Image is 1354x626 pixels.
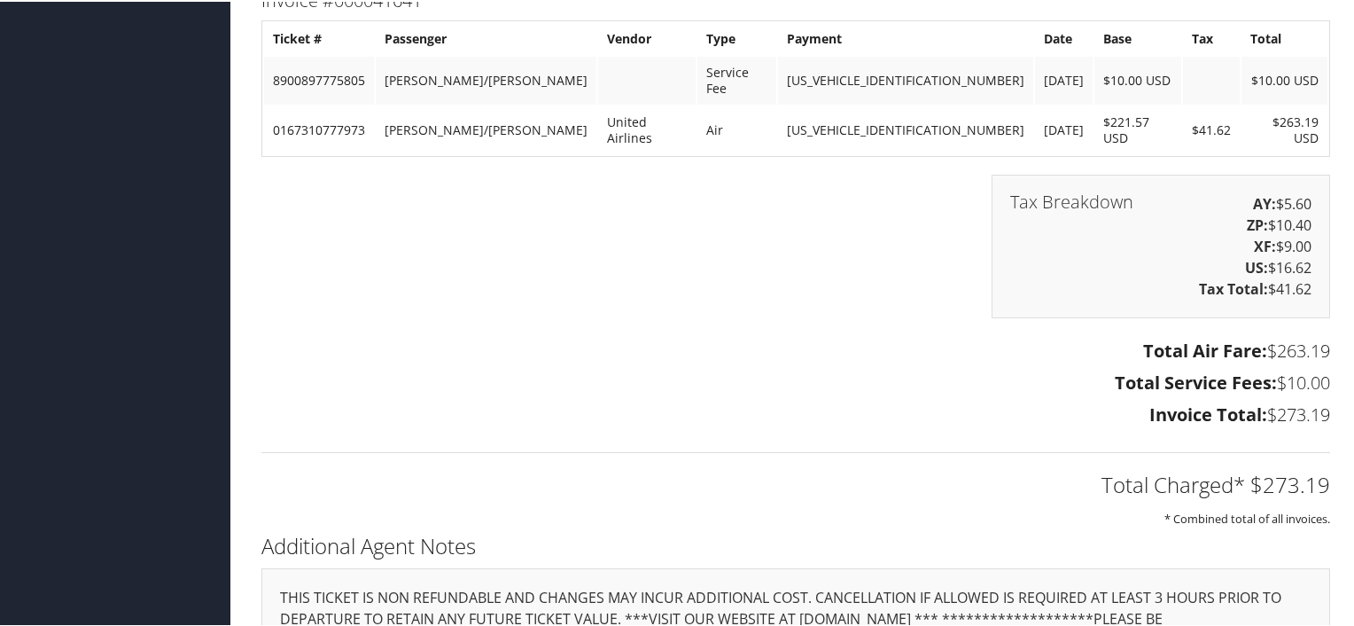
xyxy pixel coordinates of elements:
td: $41.62 [1183,105,1240,153]
td: $10.00 USD [1241,55,1327,103]
td: [DATE] [1035,55,1093,103]
th: Date [1035,21,1093,53]
td: United Airlines [598,105,696,153]
td: [US_VEHICLE_IDENTIFICATION_NUMBER] [778,55,1033,103]
strong: Invoice Total: [1149,401,1267,425]
h3: $263.19 [261,337,1330,362]
td: $10.00 USD [1094,55,1180,103]
td: Service Fee [697,55,776,103]
h3: $273.19 [261,401,1330,426]
h2: Total Charged* $273.19 [261,468,1330,498]
th: Base [1094,21,1180,53]
strong: AY: [1253,192,1276,212]
td: 8900897775805 [264,55,374,103]
th: Total [1241,21,1327,53]
th: Vendor [598,21,696,53]
strong: Tax Total: [1199,278,1268,297]
strong: ZP: [1247,214,1268,233]
small: * Combined total of all invoices. [1164,509,1330,525]
th: Tax [1183,21,1240,53]
td: $263.19 USD [1241,105,1327,153]
td: 0167310777973 [264,105,374,153]
th: Passenger [376,21,596,53]
strong: US: [1245,256,1268,276]
td: [US_VEHICLE_IDENTIFICATION_NUMBER] [778,105,1033,153]
th: Payment [778,21,1033,53]
strong: XF: [1254,235,1276,254]
td: [PERSON_NAME]/[PERSON_NAME] [376,55,596,103]
td: [DATE] [1035,105,1093,153]
strong: Total Air Fare: [1143,337,1267,361]
th: Ticket # [264,21,374,53]
h2: Additional Agent Notes [261,529,1330,559]
th: Type [697,21,776,53]
td: Air [697,105,776,153]
td: $221.57 USD [1094,105,1180,153]
h3: $10.00 [261,369,1330,394]
strong: Total Service Fees: [1115,369,1277,393]
td: [PERSON_NAME]/[PERSON_NAME] [376,105,596,153]
div: $5.60 $10.40 $9.00 $16.62 $41.62 [992,173,1330,317]
h3: Tax Breakdown [1010,192,1133,209]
